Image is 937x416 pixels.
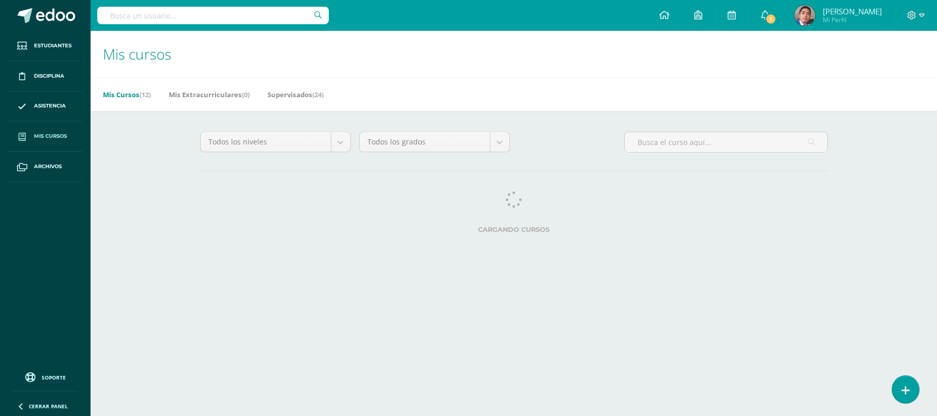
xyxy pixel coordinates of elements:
span: Mi Perfil [823,15,882,24]
a: Mis Cursos(12) [103,86,151,103]
a: Todos los grados [360,132,509,152]
span: Archivos [34,162,62,171]
span: Todos los grados [367,132,482,152]
a: Archivos [8,152,82,182]
span: (24) [312,90,324,99]
span: 1 [765,13,776,25]
span: (12) [139,90,151,99]
span: Mis cursos [34,132,67,140]
a: Mis cursos [8,121,82,152]
a: Estudiantes [8,31,82,61]
a: Supervisados(24) [268,86,324,103]
a: Disciplina [8,61,82,92]
img: 045b1e7a8ae5b45e72d08cce8d27521f.png [794,5,815,26]
span: Estudiantes [34,42,72,50]
span: Soporte [42,374,66,381]
span: Todos los niveles [208,132,323,152]
input: Busca el curso aquí... [625,132,827,152]
a: Todos los niveles [201,132,350,152]
input: Busca un usuario... [97,7,329,24]
a: Asistencia [8,92,82,122]
span: Cerrar panel [29,403,68,410]
span: [PERSON_NAME] [823,6,882,16]
span: Mis cursos [103,44,171,64]
label: Cargando cursos [200,226,828,233]
a: Mis Extracurriculares(0) [169,86,250,103]
span: Asistencia [34,102,66,110]
span: (0) [242,90,250,99]
span: Disciplina [34,72,64,80]
a: Soporte [12,370,78,384]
